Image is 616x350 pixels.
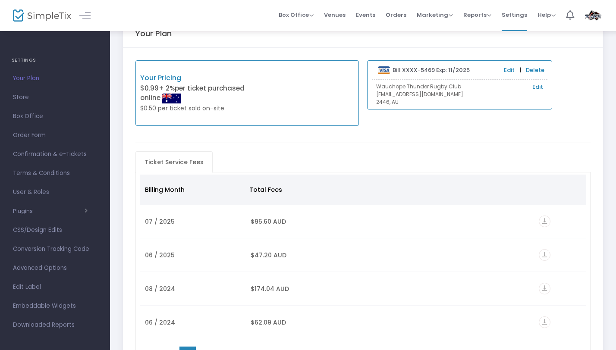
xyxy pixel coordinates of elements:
[376,91,543,98] p: [EMAIL_ADDRESS][DOMAIN_NAME]
[539,216,550,227] i: vertical_align_bottom
[13,319,97,331] span: Downloaded Reports
[162,94,181,103] img: Australian Flag
[13,208,88,215] button: Plugins
[13,262,97,274] span: Advanced Options
[539,249,550,261] i: vertical_align_bottom
[251,251,286,259] span: $47.20 AUD
[539,252,550,260] a: vertical_align_bottom
[145,284,175,293] span: 08 / 2024
[518,66,523,75] span: |
[376,83,543,91] p: Wauchope Thunder Rugby Club
[13,244,97,255] span: Conversion Tracking Code
[13,73,97,84] span: Your Plan
[537,11,556,19] span: Help
[140,175,244,205] th: Billing Month
[393,66,470,74] b: Bill XXXX-5469 Exp: 11/2025
[145,318,175,327] span: 06 / 2024
[145,251,175,259] span: 06 / 2025
[504,66,515,75] a: Edit
[539,283,550,294] i: vertical_align_bottom
[532,83,543,91] a: Edit
[13,111,97,122] span: Box Office
[140,84,247,103] p: $0.99 per ticket purchased online
[539,285,550,294] a: vertical_align_bottom
[13,225,97,236] span: CSS/Design Edits
[502,4,527,26] span: Settings
[376,98,543,106] p: 2446, AU
[159,84,175,93] span: + 2%
[135,29,172,38] h5: Your Plan
[386,4,406,26] span: Orders
[13,92,97,103] span: Store
[140,104,247,113] p: $0.50 per ticket sold on-site
[140,73,247,83] p: Your Pricing
[539,218,550,227] a: vertical_align_bottom
[463,11,491,19] span: Reports
[539,316,550,328] i: vertical_align_bottom
[324,4,346,26] span: Venues
[13,300,97,312] span: Embeddable Widgets
[279,11,314,19] span: Box Office
[13,187,97,198] span: User & Roles
[13,149,97,160] span: Confirmation & e-Tickets
[251,318,286,327] span: $62.09 AUD
[145,217,175,226] span: 07 / 2025
[417,11,453,19] span: Marketing
[13,168,97,179] span: Terms & Conditions
[356,4,375,26] span: Events
[539,319,550,328] a: vertical_align_bottom
[13,130,97,141] span: Order Form
[12,52,98,69] h4: SETTINGS
[251,217,286,226] span: $95.60 AUD
[251,284,289,293] span: $174.04 AUD
[244,175,339,205] th: Total Fees
[378,66,390,74] img: visa.png
[13,281,97,293] span: Edit Label
[526,66,544,75] a: Delete
[139,155,209,169] span: Ticket Service Fees
[140,175,587,339] div: Data table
